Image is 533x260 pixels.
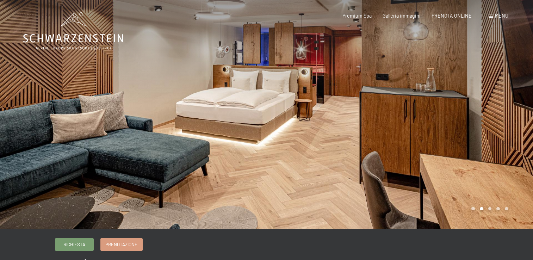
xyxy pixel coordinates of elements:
[342,13,372,19] a: Premium Spa
[105,241,137,248] span: Prenotazione
[55,239,93,250] a: Richiesta
[495,13,508,19] span: Menu
[383,13,421,19] a: Galleria immagini
[432,13,472,19] a: PRENOTA ONLINE
[101,239,142,250] a: Prenotazione
[63,241,85,248] span: Richiesta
